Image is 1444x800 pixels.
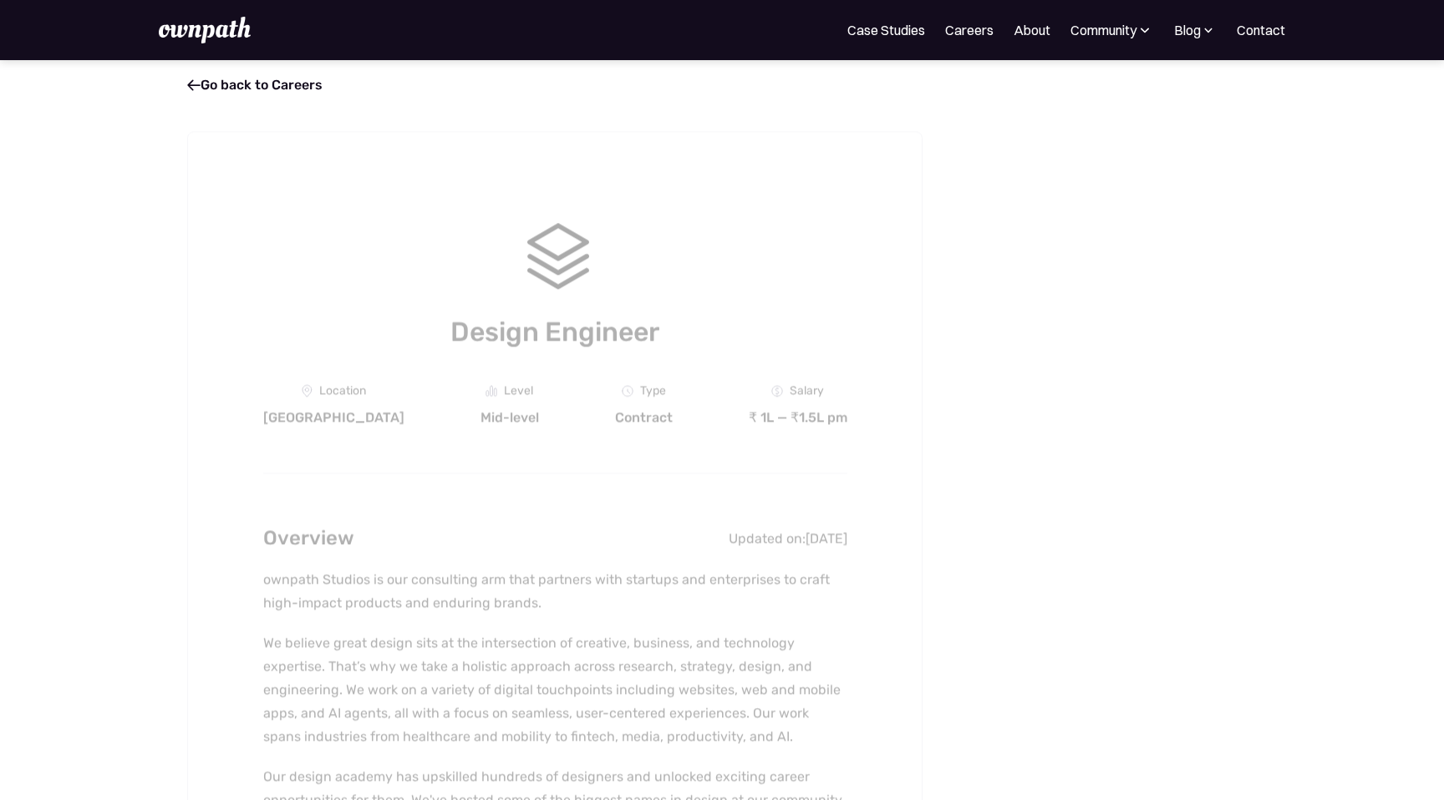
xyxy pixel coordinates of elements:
[622,385,633,397] img: Clock Icon - Job Board X Webflow Template
[771,385,783,397] img: Money Icon - Job Board X Webflow Template
[480,409,539,426] div: Mid-level
[640,384,666,397] div: Type
[1237,20,1285,40] a: Contact
[1070,20,1153,40] div: Community
[945,20,994,40] a: Careers
[302,384,313,397] img: Location Icon - Job Board X Webflow Template
[263,522,354,554] h2: Overview
[847,20,925,40] a: Case Studies
[806,530,847,547] div: [DATE]
[729,530,806,547] div: Updated on:
[187,77,323,93] a: Go back to Careers
[1014,20,1050,40] a: About
[1070,20,1136,40] div: Community
[263,409,404,426] div: [GEOGRAPHIC_DATA]
[1173,20,1217,40] div: Blog
[504,384,533,397] div: Level
[790,384,824,397] div: Salary
[1174,20,1201,40] div: Blog
[263,568,847,615] p: ownpath Studios is our consulting arm that partners with startups and enterprises to craft high-i...
[615,409,673,426] div: Contract
[187,77,201,94] span: 
[486,385,497,397] img: Graph Icon - Job Board X Webflow Template
[263,312,847,351] h1: Design Engineer
[749,409,847,426] div: ₹ 1L — ₹1.5L pm
[263,631,847,748] p: We believe great design sits at the intersection of creative, business, and technology expertise....
[319,384,366,397] div: Location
